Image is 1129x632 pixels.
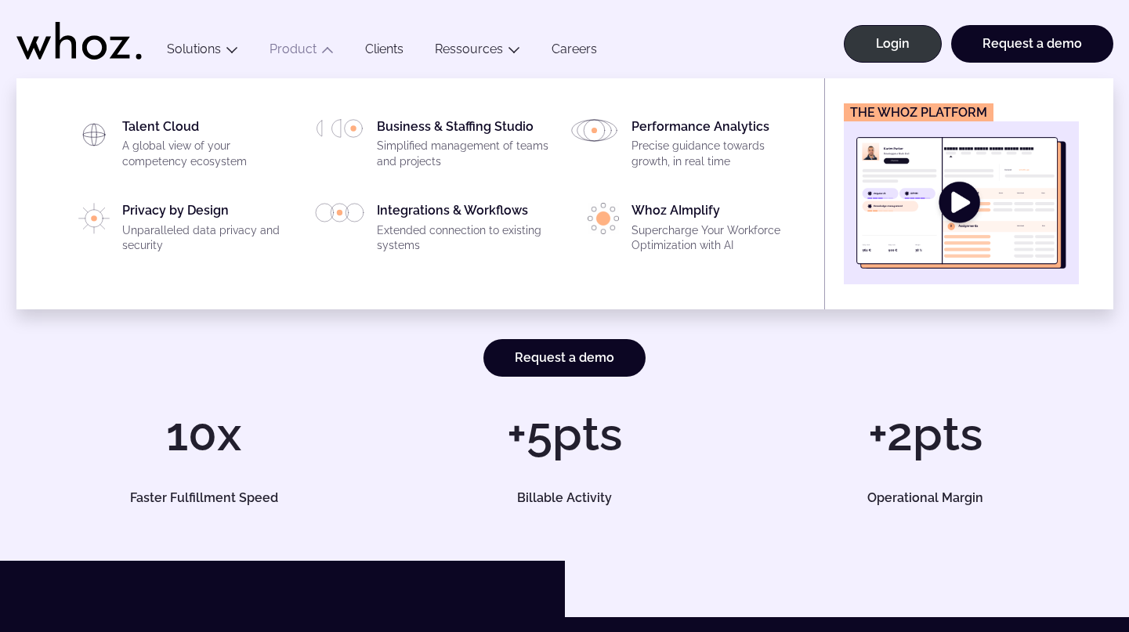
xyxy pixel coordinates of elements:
[631,203,805,259] div: Whoz AImplify
[844,103,1079,284] a: The Whoz platform
[315,119,364,138] img: HP_PICTO_GESTION-PORTEFEUILLE-PROJETS.svg
[770,492,1080,504] h5: Operational Margin
[78,119,110,150] img: HP_PICTO_CARTOGRAPHIE-1.svg
[315,119,551,175] a: Business & Staffing StudioSimplified management of teams and projects
[49,492,359,504] h5: Faster Fulfillment Speed
[844,103,993,121] figcaption: The Whoz platform
[570,203,805,259] a: Whoz AImplifySupercharge Your Workforce Optimization with AI
[270,42,317,56] a: Product
[753,410,1098,457] h1: +2pts
[78,203,109,234] img: PICTO_CONFIANCE_NUMERIQUE.svg
[419,42,536,63] button: Ressources
[570,119,805,175] a: Performance AnalyticsPrecise guidance towards growth, in real time
[377,223,551,254] p: Extended connection to existing systems
[631,119,805,175] div: Performance Analytics
[151,42,254,63] button: Solutions
[60,119,296,175] a: Talent CloudA global view of your competency ecosystem
[349,42,419,63] a: Clients
[377,203,551,259] div: Integrations & Workflows
[122,203,296,259] div: Privacy by Design
[588,203,619,234] img: PICTO_ECLAIRER-1-e1756198033837.png
[315,203,551,259] a: Integrations & WorkflowsExtended connection to existing systems
[1026,529,1107,610] iframe: Chatbot
[377,119,551,175] div: Business & Staffing Studio
[122,223,296,254] p: Unparalleled data privacy and security
[122,119,296,175] div: Talent Cloud
[392,410,736,457] h1: +5pts
[122,139,296,169] p: A global view of your competency ecosystem
[435,42,503,56] a: Ressources
[631,223,805,254] p: Supercharge Your Workforce Optimization with AI
[844,25,942,63] a: Login
[631,139,805,169] p: Precise guidance towards growth, in real time
[254,42,349,63] button: Product
[483,339,646,377] a: Request a demo
[60,203,296,259] a: Privacy by DesignUnparalleled data privacy and security
[951,25,1113,63] a: Request a demo
[377,139,551,169] p: Simplified management of teams and projects
[409,492,719,504] h5: Billable Activity
[315,203,364,222] img: PICTO_INTEGRATION.svg
[31,410,376,457] h1: 10x
[570,119,619,142] img: HP_PICTO_ANALYSE_DE_PERFORMANCES.svg
[536,42,613,63] a: Careers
